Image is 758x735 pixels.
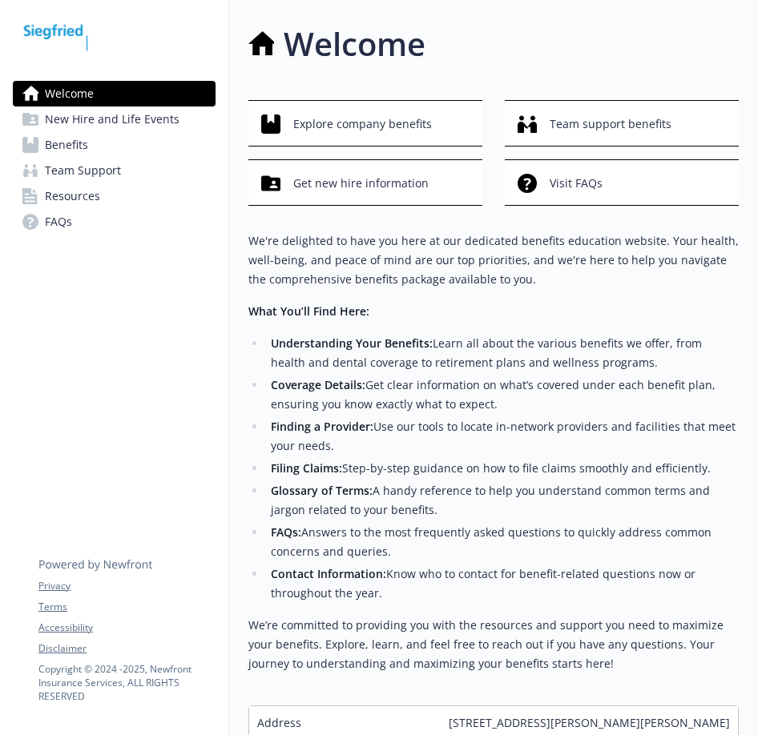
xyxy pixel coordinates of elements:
[271,524,301,540] strong: FAQs:
[550,109,671,139] span: Team support benefits
[13,81,216,106] a: Welcome
[38,621,215,635] a: Accessibility
[266,523,739,561] li: Answers to the most frequently asked questions to quickly address common concerns and queries.
[271,419,373,434] strong: Finding a Provider:
[266,564,739,603] li: Know who to contact for benefit-related questions now or throughout the year.
[271,566,386,581] strong: Contact Information:
[38,641,215,656] a: Disclaimer
[266,481,739,520] li: A handy reference to help you understand common terms and jargon related to your benefits.
[271,335,433,351] strong: Understanding Your Benefits:
[271,460,342,476] strong: Filing Claims:
[45,106,179,132] span: New Hire and Life Events
[248,100,482,147] button: Explore company benefits
[45,209,72,235] span: FAQs
[266,459,739,478] li: Step-by-step guidance on how to file claims smoothly and efficiently.
[284,20,425,68] h1: Welcome
[38,662,215,703] p: Copyright © 2024 - 2025 , Newfront Insurance Services, ALL RIGHTS RESERVED
[266,417,739,456] li: Use our tools to locate in-network providers and facilities that meet your needs.
[13,158,216,183] a: Team Support
[248,159,482,206] button: Get new hire information
[248,616,739,673] p: We’re committed to providing you with the resources and support you need to maximize your benefit...
[293,168,429,199] span: Get new hire information
[38,600,215,614] a: Terms
[45,132,88,158] span: Benefits
[13,132,216,158] a: Benefits
[248,231,739,289] p: We're delighted to have you here at our dedicated benefits education website. Your health, well-b...
[38,579,215,593] a: Privacy
[45,158,121,183] span: Team Support
[449,714,730,731] span: [STREET_ADDRESS][PERSON_NAME][PERSON_NAME]
[266,376,739,414] li: Get clear information on what’s covered under each benefit plan, ensuring you know exactly what t...
[13,209,216,235] a: FAQs
[505,159,739,206] button: Visit FAQs
[271,483,373,498] strong: Glossary of Terms:
[45,183,100,209] span: Resources
[248,303,369,319] strong: What You’ll Find Here:
[257,714,301,731] span: Address
[45,81,94,106] span: Welcome
[266,334,739,372] li: Learn all about the various benefits we offer, from health and dental coverage to retirement plan...
[550,168,603,199] span: Visit FAQs
[13,106,216,132] a: New Hire and Life Events
[13,183,216,209] a: Resources
[293,109,432,139] span: Explore company benefits
[271,377,365,392] strong: Coverage Details:
[505,100,739,147] button: Team support benefits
